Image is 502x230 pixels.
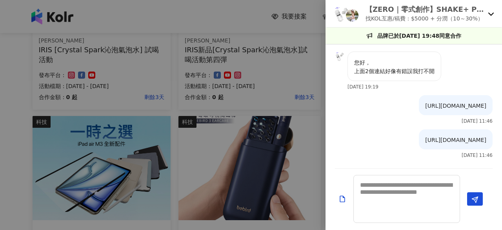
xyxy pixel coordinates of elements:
[366,4,485,14] p: 【ZERO｜零式創作】SHAKE+ PRO 健康搖搖果昔杯｜全台唯一四季全天候隨行杯果汁機，讓您使用快樂每一天！
[462,118,493,124] p: [DATE] 11:46
[366,14,485,23] p: 找KOL互惠/稿費：$5000 + 分潤（10～30%）
[335,52,344,61] img: KOL Avatar
[377,31,462,40] p: 品牌已於[DATE] 19:48同意合作
[425,136,486,144] p: [URL][DOMAIN_NAME]
[347,84,378,90] p: [DATE] 19:19
[338,192,346,206] button: Add a file
[467,192,483,206] button: Send
[333,6,349,22] img: KOL Avatar
[354,58,435,75] p: 您好， 上面2個連結好像有錯誤我打不開
[425,101,486,110] p: [URL][DOMAIN_NAME]
[462,153,493,158] p: [DATE] 11:46
[346,9,358,22] img: KOL Avatar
